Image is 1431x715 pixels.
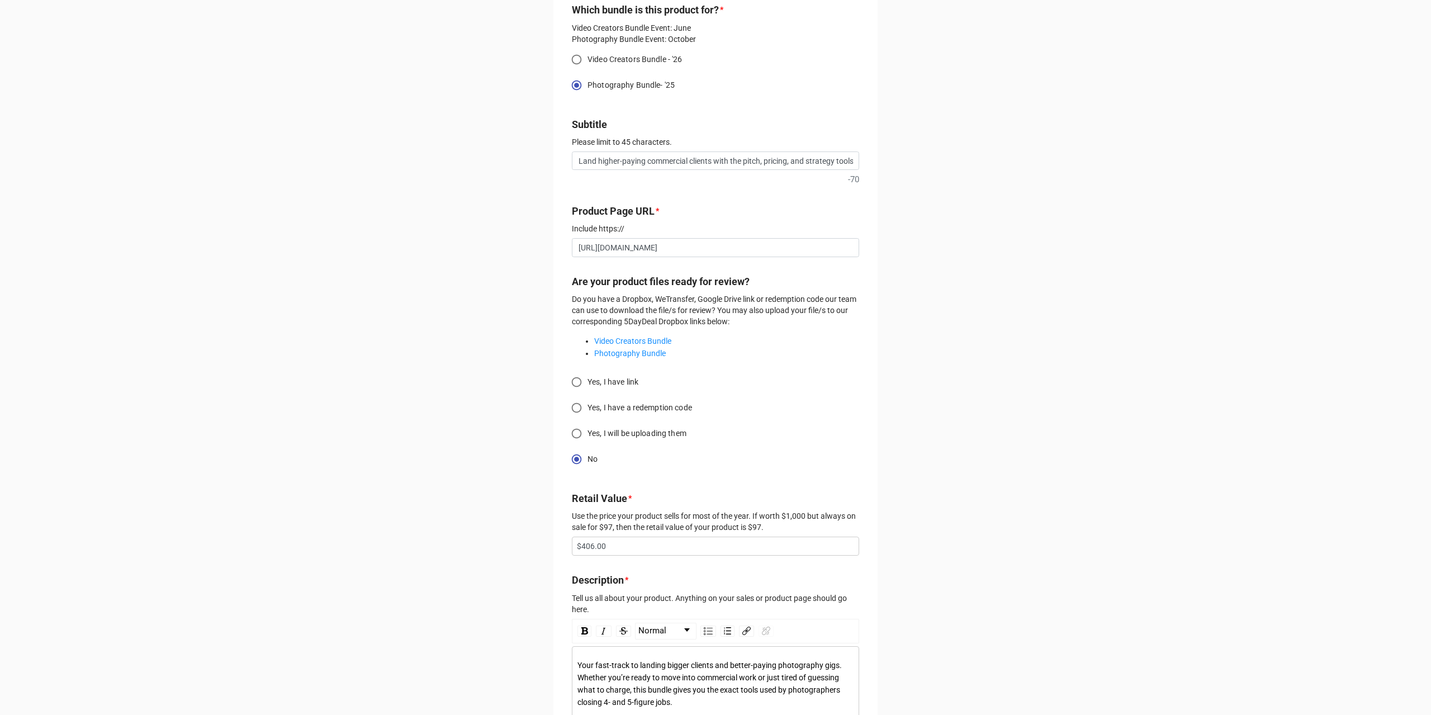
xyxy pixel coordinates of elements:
[737,623,776,640] div: rdw-link-control
[698,623,737,640] div: rdw-list-control
[739,626,754,637] div: Link
[577,626,591,637] div: Bold
[636,623,696,639] a: Block Type
[638,624,666,638] span: Normal
[572,619,859,643] div: rdw-toolbar
[587,428,686,439] span: Yes, I will be uploading them
[587,376,638,388] span: Yes, I have link
[587,453,598,465] span: No
[633,623,698,640] div: rdw-block-control
[759,626,774,637] div: Unlink
[594,337,671,345] a: Video Creators Bundle
[616,626,631,637] div: Strikethrough
[572,136,859,148] p: Please limit to 45 characters.
[587,79,675,91] span: Photography Bundle- '25
[572,572,624,588] label: Description
[572,491,627,506] label: Retail Value
[572,22,859,45] p: Video Creators Bundle Event: June Photography Bundle Event: October
[575,623,633,640] div: rdw-inline-control
[700,626,716,637] div: Unordered
[572,593,859,615] p: Tell us all about your product. Anything on your sales or product page should go here.
[572,510,859,533] p: Use the price your product sells for most of the year. If worth $1,000 but always on sale for $97...
[848,173,859,187] small: -70
[572,223,859,234] p: Include https://
[572,117,607,132] label: Subtitle
[594,349,666,358] a: Photography Bundle
[572,2,719,18] label: Which bundle is this product for?
[635,623,696,640] div: rdw-dropdown
[587,54,683,65] span: Video Creators Bundle - '26
[577,661,844,707] span: Your fast-track to landing bigger clients and better-paying photography gigs. Whether you’re read...
[572,293,859,327] p: Do you have a Dropbox, WeTransfer, Google Drive link or redemption code our team can use to downl...
[721,626,735,637] div: Ordered
[572,203,655,219] label: Product Page URL
[572,274,750,290] label: Are your product files ready for review?
[587,402,692,414] span: Yes, I have a redemption code
[596,626,612,637] div: Italic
